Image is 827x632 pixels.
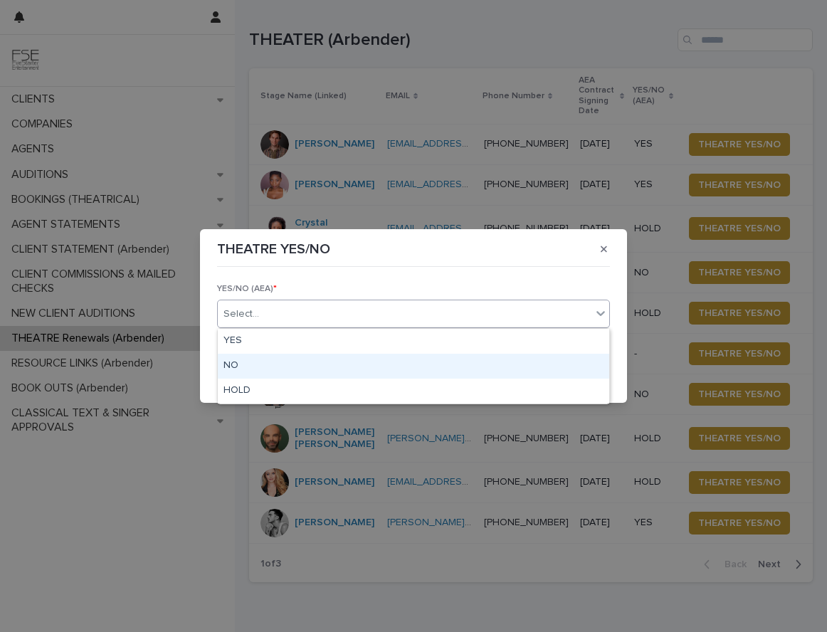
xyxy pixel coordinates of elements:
[218,354,609,379] div: NO
[218,379,609,404] div: HOLD
[217,285,277,293] span: YES/NO (AEA)
[218,329,609,354] div: YES
[217,241,330,258] p: THEATRE YES/NO
[223,307,259,322] div: Select...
